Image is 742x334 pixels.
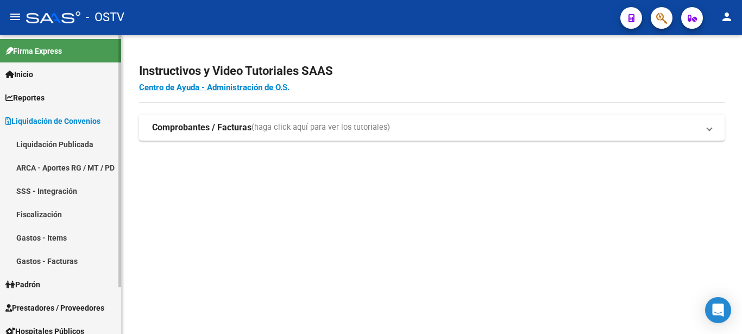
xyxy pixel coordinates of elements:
span: (haga click aquí para ver los tutoriales) [251,122,390,134]
mat-icon: menu [9,10,22,23]
mat-icon: person [720,10,733,23]
span: Inicio [5,68,33,80]
a: Centro de Ayuda - Administración de O.S. [139,83,290,92]
span: - OSTV [86,5,124,29]
span: Liquidación de Convenios [5,115,100,127]
span: Prestadores / Proveedores [5,302,104,314]
h2: Instructivos y Video Tutoriales SAAS [139,61,725,81]
span: Padrón [5,279,40,291]
span: Reportes [5,92,45,104]
div: Open Intercom Messenger [705,297,731,323]
strong: Comprobantes / Facturas [152,122,251,134]
mat-expansion-panel-header: Comprobantes / Facturas(haga click aquí para ver los tutoriales) [139,115,725,141]
span: Firma Express [5,45,62,57]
